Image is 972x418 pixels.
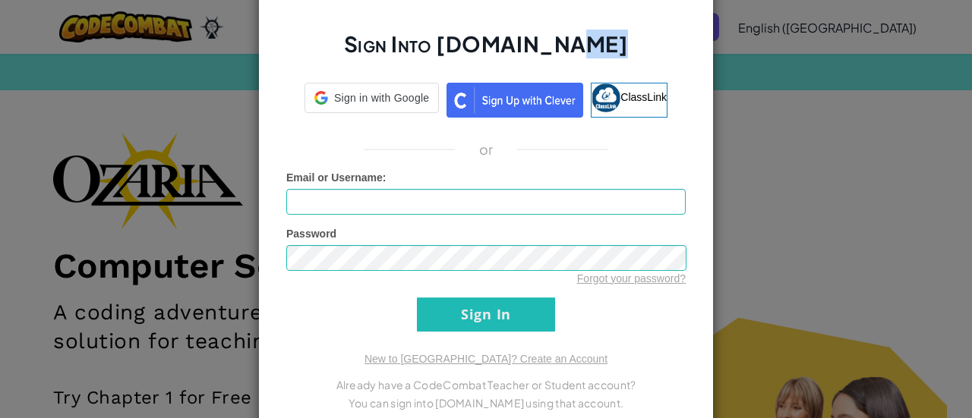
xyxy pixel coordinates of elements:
input: Sign In [417,297,555,332]
span: ClassLink [620,90,667,102]
a: New to [GEOGRAPHIC_DATA]? Create an Account [364,353,607,365]
span: Email or Username [286,171,383,184]
img: classlink-logo-small.png [592,83,620,112]
p: Already have a CodeCombat Teacher or Student account? [286,376,686,394]
p: You can sign into [DOMAIN_NAME] using that account. [286,394,686,412]
a: Forgot your password? [577,272,686,284]
div: Sign in with Google [305,83,439,113]
span: Sign in with Google [334,90,429,105]
h2: Sign Into [DOMAIN_NAME] [286,30,686,74]
label: : [286,170,387,185]
img: clever_sso_button@2x.png [447,83,583,118]
span: Password [286,228,336,240]
a: Sign in with Google [305,83,439,118]
p: or [479,140,494,159]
